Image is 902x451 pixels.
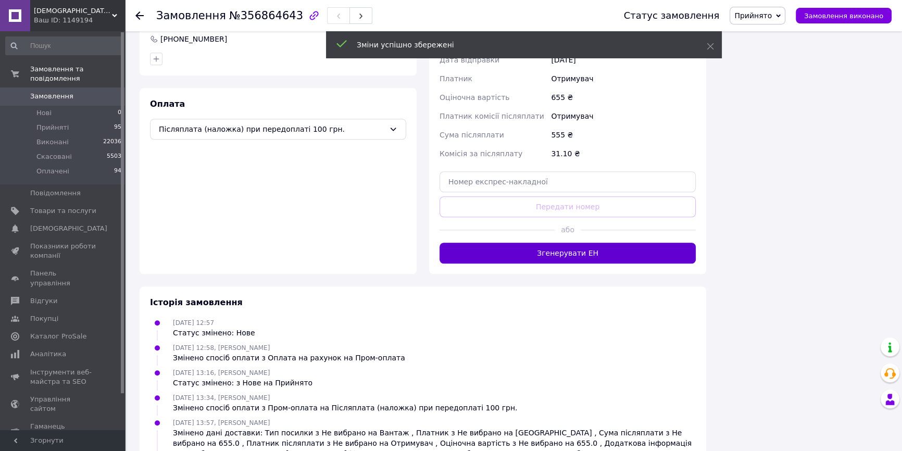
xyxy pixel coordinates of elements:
span: Показники роботи компанії [30,242,96,260]
span: Відгуки [30,296,57,306]
div: 31.10 ₴ [549,144,698,163]
span: Замовлення [156,9,226,22]
span: Сума післяплати [440,131,504,139]
input: Номер експрес-накладної [440,171,696,192]
div: Змінено спосіб оплати з Пром-оплата на Післяплата (наложка) при передоплаті 100 грн. [173,403,517,413]
span: 95 [114,123,121,132]
span: 5503 [107,152,121,161]
span: Покупці [30,314,58,323]
span: [DATE] 12:57 [173,319,214,327]
span: Замовлення виконано [804,12,883,20]
span: Платник комісії післяплати [440,112,544,120]
span: Виконані [36,137,69,147]
div: Отримувач [549,69,698,88]
span: або [555,224,580,235]
span: Замовлення та повідомлення [30,65,125,83]
div: Статус змінено: Нове [173,328,255,338]
span: 0 [118,108,121,118]
span: Комісія за післяплату [440,149,522,158]
span: №356864643 [229,9,303,22]
button: Замовлення виконано [796,8,892,23]
span: [DATE] 13:16, [PERSON_NAME] [173,369,270,377]
span: [DATE] 13:34, [PERSON_NAME] [173,394,270,402]
div: 555 ₴ [549,126,698,144]
span: Товари та послуги [30,206,96,216]
div: Ваш ID: 1149194 [34,16,125,25]
div: Статус замовлення [624,10,720,21]
div: Зміни успішно збережені [357,40,681,50]
span: Нові [36,108,52,118]
span: [DATE] 12:58, [PERSON_NAME] [173,344,270,352]
span: Повідомлення [30,189,81,198]
span: Управління сайтом [30,395,96,414]
span: Оплата [150,99,185,109]
span: Оплачені [36,167,69,176]
span: ТАЛІСМАН рок-магазин [34,6,112,16]
span: 22036 [103,137,121,147]
span: Інструменти веб-майстра та SEO [30,368,96,386]
span: Платник [440,74,472,83]
div: Повернутися назад [135,10,144,21]
span: [DEMOGRAPHIC_DATA] [30,224,107,233]
span: Гаманець компанії [30,422,96,441]
div: Отримувач [549,107,698,126]
span: Панель управління [30,269,96,287]
input: Пошук [5,36,122,55]
div: [PHONE_NUMBER] [159,34,228,44]
span: Замовлення [30,92,73,101]
span: Прийнято [734,11,772,20]
div: Змінено спосіб оплати з Оплата на рахунок на Пром-оплата [173,353,405,363]
span: Каталог ProSale [30,332,86,341]
span: [DATE] 13:57, [PERSON_NAME] [173,419,270,427]
span: 94 [114,167,121,176]
span: Післяплата (наложка) при передоплаті 100 грн. [159,123,385,135]
span: Аналітика [30,349,66,359]
button: Згенерувати ЕН [440,243,696,264]
span: Скасовані [36,152,72,161]
span: Оціночна вартість [440,93,509,102]
span: Історія замовлення [150,297,243,307]
div: 655 ₴ [549,88,698,107]
span: Прийняті [36,123,69,132]
div: Статус змінено: з Нове на Прийнято [173,378,312,388]
span: Дата відправки [440,56,499,64]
